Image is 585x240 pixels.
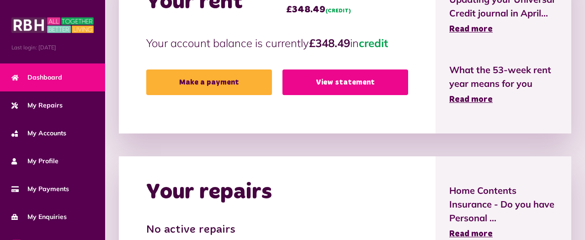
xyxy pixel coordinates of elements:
[11,43,94,52] span: Last login: [DATE]
[282,69,408,95] a: View statement
[146,69,272,95] a: Make a payment
[449,184,558,225] span: Home Contents Insurance - Do you have Personal ...
[11,128,66,138] span: My Accounts
[449,25,493,33] span: Read more
[11,73,62,82] span: Dashboard
[11,16,94,34] img: MyRBH
[449,63,558,91] span: What the 53-week rent year means for you
[146,179,272,206] h2: Your repairs
[449,96,493,104] span: Read more
[11,184,69,194] span: My Payments
[359,36,388,50] span: credit
[325,8,351,14] span: (CREDIT)
[11,212,67,222] span: My Enquiries
[449,63,558,106] a: What the 53-week rent year means for you Read more
[146,224,408,237] h3: No active repairs
[11,101,63,110] span: My Repairs
[309,36,350,50] strong: £348.49
[286,3,351,16] span: £348.49
[146,35,408,51] p: Your account balance is currently in
[11,156,58,166] span: My Profile
[449,230,493,238] span: Read more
